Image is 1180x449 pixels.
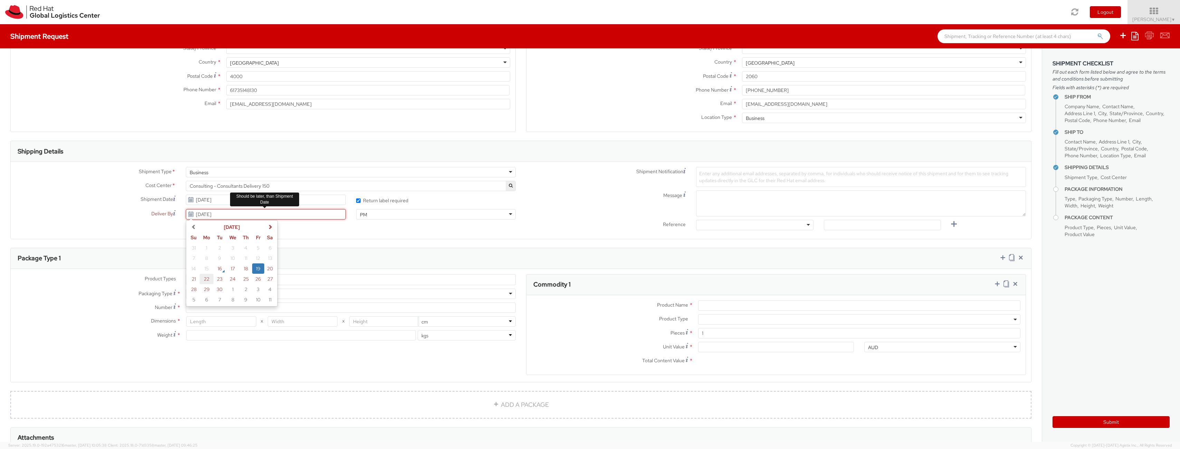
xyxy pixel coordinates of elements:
span: Product Name [657,302,688,308]
div: AUD [868,344,878,351]
th: Sa [264,232,276,243]
h3: Shipping Details [18,148,63,155]
span: master, [DATE] 09:46:25 [154,443,198,448]
span: Length [1136,196,1152,202]
img: rh-logistics-00dfa346123c4ec078e1.svg [5,5,100,19]
span: Total Content Value [642,357,685,364]
h3: Package Type 1 [18,255,61,262]
td: 11 [264,294,276,305]
h3: Attachments [18,434,54,441]
span: Shipment Notification [636,168,683,175]
span: Unit Value [1114,224,1136,231]
span: Dimensions [151,318,176,324]
h4: Shipping Details [1065,165,1170,170]
span: Deliver By [151,210,173,217]
input: Length [186,316,256,327]
span: Cost Center [1101,174,1126,180]
span: Product Types [145,275,176,282]
th: Mo [200,232,213,243]
div: Business [746,115,764,122]
span: Server: 2025.19.0-192a4753216 [8,443,107,448]
span: Address Line 1 [1065,110,1095,116]
td: 30 [213,284,226,294]
span: Fill out each form listed below and agree to the terms and conditions before submitting [1053,68,1170,82]
span: Country [1101,146,1118,152]
span: State/Province [1065,146,1098,152]
span: Country [714,59,732,65]
td: 22 [200,274,213,284]
td: 29 [200,284,213,294]
span: Consulting - Consultants Delivery 150 [190,183,512,189]
span: Fields with asterisks (*) are required [1053,84,1170,91]
h3: Shipment Checklist [1053,60,1170,67]
td: 7 [213,294,226,305]
span: Address Line 1 [1099,139,1129,145]
th: Tu [213,232,226,243]
td: 2 [213,243,226,253]
span: Enter any additional email addresses, separated by comma, for individuals who should receive noti... [699,170,1008,184]
td: 5 [188,294,200,305]
span: Email [1129,117,1141,123]
div: PM [360,211,367,218]
h4: Package Information [1065,187,1170,192]
td: 24 [226,274,240,284]
span: Packaging Type [139,290,172,297]
th: Th [240,232,252,243]
td: 1 [200,243,213,253]
td: 23 [213,274,226,284]
td: 21 [188,274,200,284]
input: Return label required [356,198,361,203]
td: 19 [252,263,264,274]
span: X [256,316,268,327]
td: 12 [252,253,264,263]
span: Shipment Date [141,196,173,203]
h4: Shipment Request [10,32,68,40]
span: Company Name [1065,103,1099,110]
div: [GEOGRAPHIC_DATA] [230,59,279,66]
td: 20 [264,263,276,274]
td: 27 [264,274,276,284]
div: Business [190,169,208,176]
span: Height [1081,203,1095,209]
span: Country [199,59,216,65]
td: 8 [226,294,240,305]
button: Submit [1053,416,1170,428]
span: State/Province [1110,110,1143,116]
th: Su [188,232,200,243]
span: Pieces [1097,224,1111,231]
span: [PERSON_NAME] [1132,16,1176,22]
span: Pieces [670,330,685,336]
td: 5 [252,243,264,253]
span: Postal Code [1121,146,1147,152]
td: 25 [240,274,252,284]
td: 8 [200,253,213,263]
span: Email [204,100,216,106]
span: Number [155,304,172,310]
td: 7 [188,253,200,263]
span: Postal Code [703,73,729,79]
td: 28 [188,284,200,294]
td: 15 [200,263,213,274]
span: Product Type [1065,224,1094,231]
span: Width [1065,203,1077,209]
span: Product Value [1065,231,1095,237]
td: 3 [226,243,240,253]
span: Postal Code [187,73,213,79]
div: Should be later, than Shipment Date [230,193,299,206]
td: 1 [226,284,240,294]
td: 16 [213,263,226,274]
span: Number [1115,196,1133,202]
span: master, [DATE] 10:05:38 [65,443,107,448]
input: Width [268,316,337,327]
span: Weight [1098,203,1113,209]
span: Weight [157,332,172,338]
span: Phone Number [183,86,216,93]
span: City [1132,139,1141,145]
span: Postal Code [1065,117,1090,123]
span: Copyright © [DATE]-[DATE] Agistix Inc., All Rights Reserved [1070,443,1172,448]
span: Location Type [701,114,732,120]
span: Location Type [1100,152,1131,159]
th: We [226,232,240,243]
span: Unit Value [663,344,685,350]
td: 4 [240,243,252,253]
